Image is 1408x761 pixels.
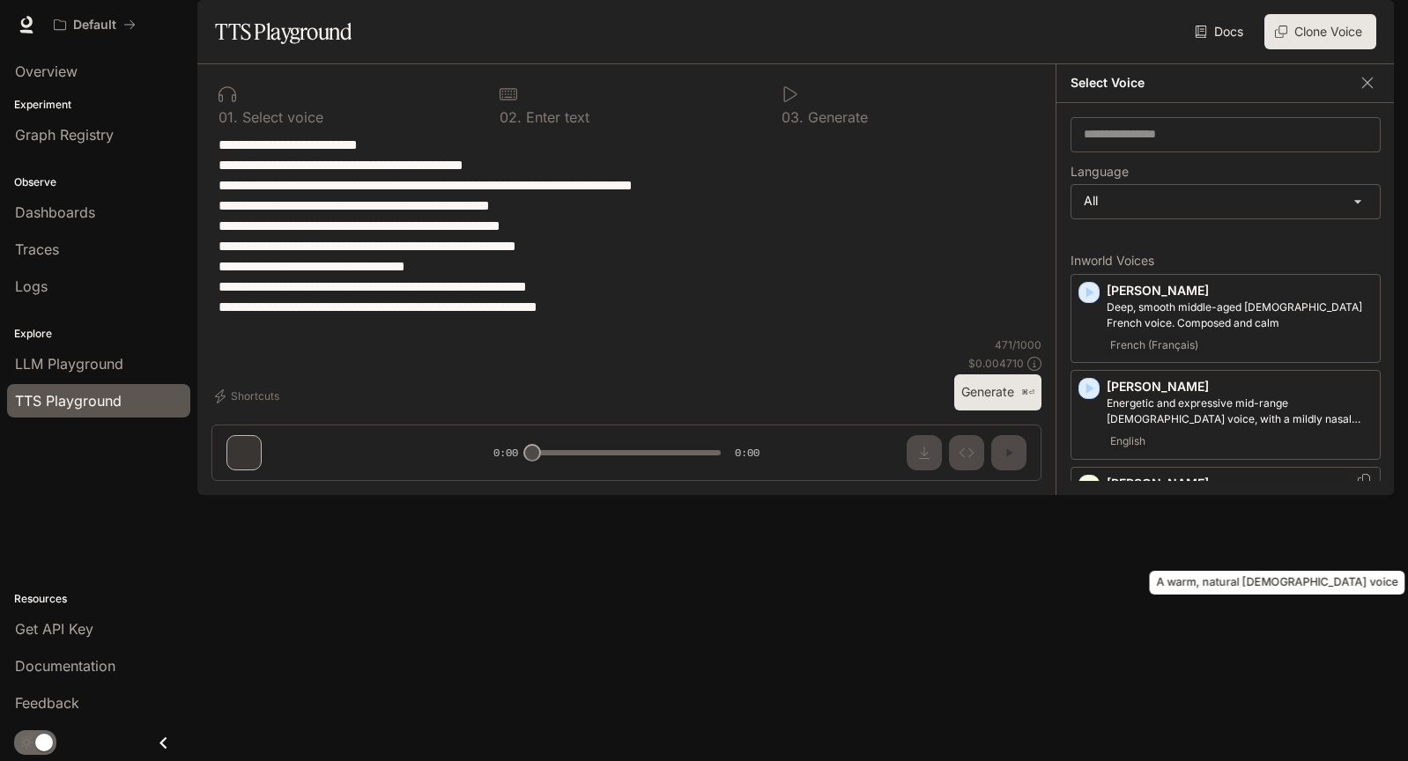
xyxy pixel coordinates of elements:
p: Language [1071,166,1129,178]
p: Default [73,18,116,33]
p: ⌘⏎ [1021,388,1034,398]
p: [PERSON_NAME] [1107,378,1373,395]
p: [PERSON_NAME] [1107,282,1373,299]
p: 0 3 . [782,110,804,124]
div: All [1071,185,1380,218]
p: 0 2 . [500,110,522,124]
p: Enter text [522,110,589,124]
span: French (Français) [1107,335,1202,356]
button: Clone Voice [1264,14,1376,49]
p: [PERSON_NAME] [1107,475,1373,492]
button: Shortcuts [211,382,286,410]
a: Docs [1191,14,1250,49]
p: Deep, smooth middle-aged male French voice. Composed and calm [1107,299,1373,331]
p: Select voice [238,110,323,124]
div: A warm, natural [DEMOGRAPHIC_DATA] voice [1150,571,1405,595]
p: Inworld Voices [1071,255,1381,267]
span: English [1107,431,1149,452]
button: Generate⌘⏎ [954,374,1041,410]
button: Copy Voice ID [1355,474,1373,488]
p: Generate [804,110,868,124]
h1: TTS Playground [215,14,352,49]
button: All workspaces [46,7,144,42]
p: Energetic and expressive mid-range male voice, with a mildly nasal quality [1107,395,1373,427]
p: 0 1 . [219,110,238,124]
